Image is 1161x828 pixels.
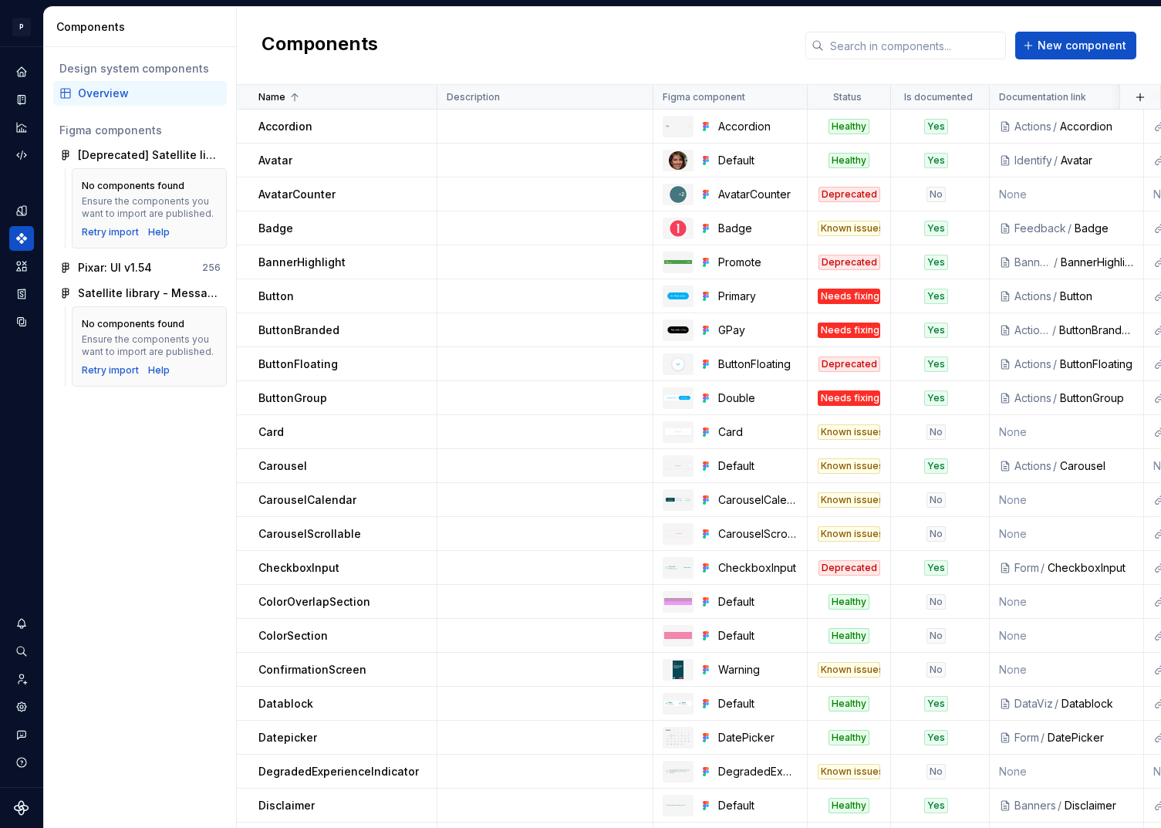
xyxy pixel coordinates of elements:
div: Yes [924,255,948,270]
td: None [990,619,1144,653]
div: Healthy [829,119,869,134]
button: New component [1015,32,1136,59]
div: Healthy [829,798,869,813]
td: None [990,177,1144,211]
td: None [990,585,1144,619]
div: / [1051,390,1060,406]
div: / [1051,119,1060,134]
p: Avatar [258,153,292,168]
img: DatePicker [664,728,692,747]
div: GPay [718,323,798,338]
div: No [926,628,946,644]
a: Settings [9,695,34,719]
div: CheckboxInput [718,560,798,576]
div: AvatarCounter [718,187,798,202]
a: Satellite library - Messaging [53,281,227,306]
div: No components found [82,318,184,330]
div: Feedback [1014,221,1066,236]
div: Known issues [818,458,880,474]
div: Yes [924,696,948,711]
div: Figma components [59,123,221,138]
div: No [926,594,946,610]
div: Search ⌘K [9,639,34,664]
p: Documentation link [999,91,1086,103]
a: Design tokens [9,198,34,223]
p: Card [258,424,284,440]
svg: Supernova Logo [14,800,29,816]
div: DegradedExperienceIndicator [718,764,798,779]
div: Identify [1014,153,1052,168]
div: Deprecated [818,560,880,576]
div: Assets [9,254,34,279]
img: GPay [664,324,692,336]
div: Known issues [818,764,880,779]
img: Accordion [664,124,692,128]
div: Default [718,628,798,644]
img: Card [664,428,692,435]
div: 256 [202,262,221,274]
div: Known issues [818,221,880,236]
img: CarouselCalendar [664,498,692,502]
button: P [3,10,40,43]
a: Home [9,59,34,84]
div: Known issues [818,526,880,542]
div: Double [718,390,798,406]
div: Disclaimer [1065,798,1134,813]
img: Warning [673,661,683,679]
div: Default [718,696,798,711]
div: CarouselScrollable [718,526,798,542]
div: Yes [924,390,948,406]
img: Default [664,632,692,640]
div: No components found [82,180,184,192]
div: Storybook stories [9,282,34,306]
div: / [1051,323,1059,338]
div: Banners [1014,798,1056,813]
div: / [1051,289,1060,304]
div: Yes [924,323,948,338]
p: Button [258,289,294,304]
h2: Components [262,32,378,59]
div: Invite team [9,667,34,691]
div: / [1056,798,1065,813]
div: Known issues [818,492,880,508]
p: Carousel [258,458,307,474]
p: Accordion [258,119,312,134]
a: Pixar: UI v1.54256 [53,255,227,280]
p: Disclaimer [258,798,315,813]
div: Yes [924,119,948,134]
span: New component [1038,38,1126,53]
div: / [1066,221,1075,236]
td: None [990,653,1144,687]
p: Is documented [904,91,973,103]
a: Help [148,364,170,377]
div: Ensure the components you want to import are published. [82,333,217,358]
div: Ensure the components you want to import are published. [82,195,217,220]
div: Design system components [59,61,221,76]
div: Healthy [829,153,869,168]
div: Needs fixing [818,289,880,304]
a: Code automation [9,143,34,167]
div: ButtonGroup [1060,390,1134,406]
div: Yes [924,458,948,474]
div: Notifications [9,611,34,636]
div: ButtonBranded [1059,323,1134,338]
div: DatePicker [1048,730,1134,745]
img: Primary [664,290,692,301]
div: Warning [718,662,798,678]
a: Help [148,226,170,238]
div: ButtonFloating [718,357,798,372]
img: CarouselScrollable [664,530,692,538]
p: ButtonBranded [258,323,339,338]
div: Yes [924,289,948,304]
p: Figma component [663,91,745,103]
div: Actions [1014,323,1051,338]
button: Retry import [82,364,139,377]
div: CarouselCalendar [718,492,798,508]
div: Datablock [1061,696,1134,711]
div: CheckboxInput [1048,560,1134,576]
div: ButtonFloating [1060,357,1134,372]
div: Avatar [1061,153,1134,168]
input: Search in components... [824,32,1006,59]
img: DegradedExperienceIndicator [664,769,692,773]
